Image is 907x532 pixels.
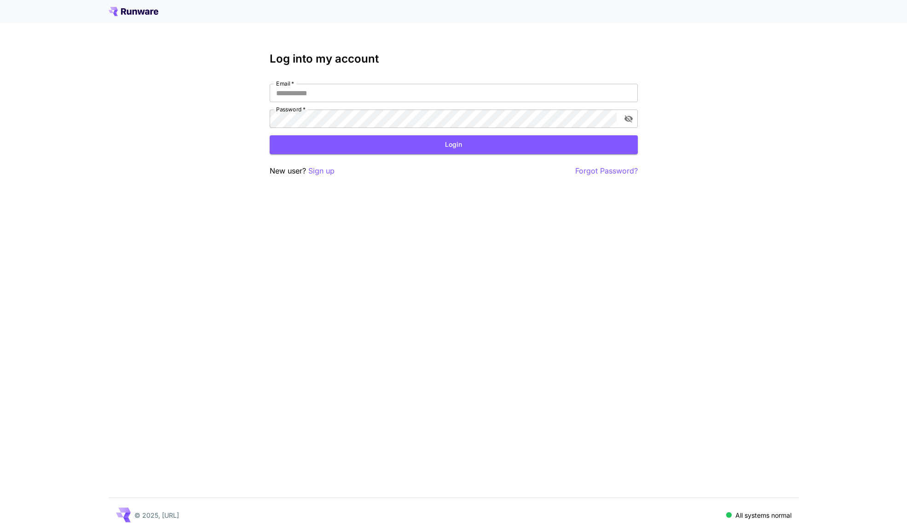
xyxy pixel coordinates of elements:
[270,135,638,154] button: Login
[308,165,335,177] button: Sign up
[575,165,638,177] button: Forgot Password?
[134,510,179,520] p: © 2025, [URL]
[735,510,791,520] p: All systems normal
[276,80,294,87] label: Email
[620,110,637,127] button: toggle password visibility
[270,165,335,177] p: New user?
[276,105,306,113] label: Password
[270,52,638,65] h3: Log into my account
